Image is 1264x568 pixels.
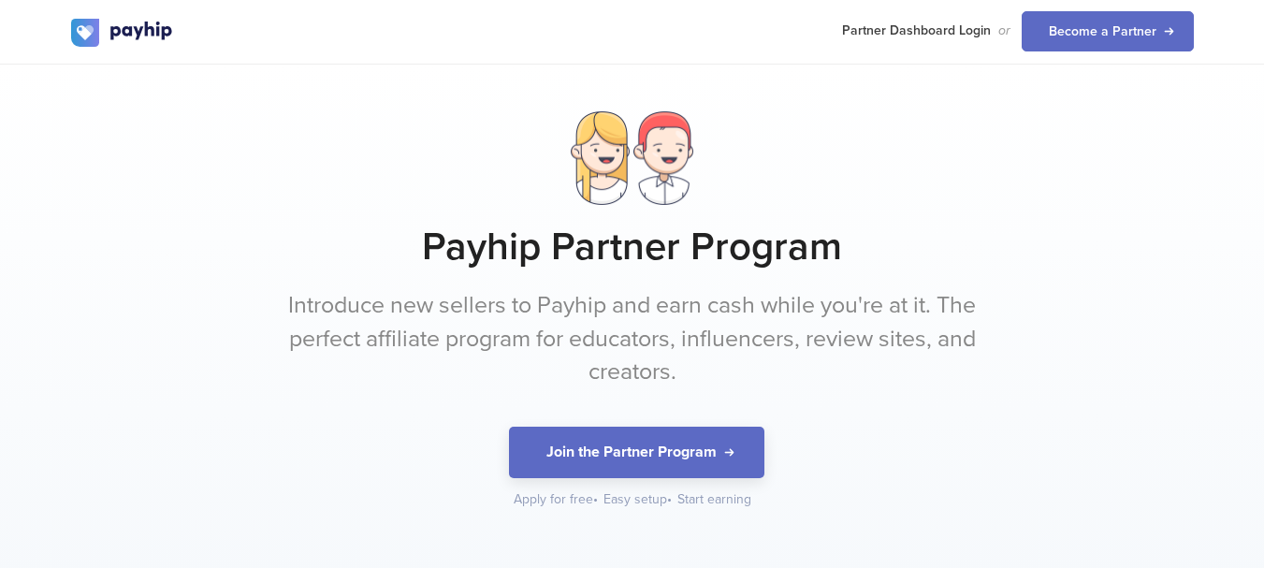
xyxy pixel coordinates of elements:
img: lady.png [571,111,629,205]
span: • [593,491,598,507]
img: dude.png [633,111,693,205]
h1: Payhip Partner Program [71,224,1194,270]
div: Apply for free [514,490,600,509]
div: Easy setup [603,490,674,509]
a: Become a Partner [1022,11,1194,51]
img: logo.svg [71,19,174,47]
span: • [667,491,672,507]
p: Introduce new sellers to Payhip and earn cash while you're at it. The perfect affiliate program f... [282,289,983,389]
div: Start earning [677,490,751,509]
button: Join the Partner Program [509,427,764,478]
